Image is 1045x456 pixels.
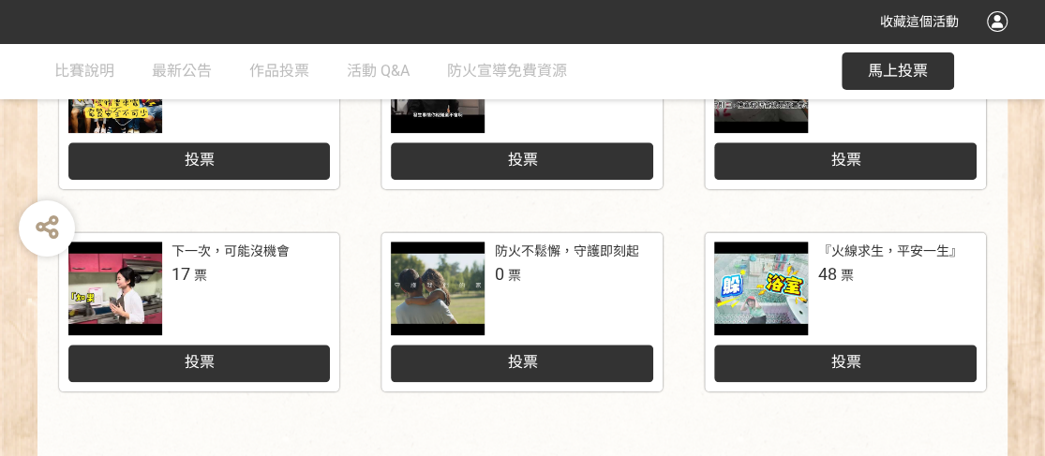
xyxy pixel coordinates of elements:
[447,43,567,99] a: 防火宣導免費資源
[347,62,410,80] span: 活動 Q&A
[152,62,212,80] span: 最新公告
[494,264,503,284] span: 0
[172,264,190,284] span: 17
[868,62,928,80] span: 馬上投票
[249,62,309,80] span: 作品投票
[817,242,962,261] div: 『火線求生，平安一生』
[59,30,340,189] a: 愛情要來電，電器安全不可少24票投票
[817,264,836,284] span: 48
[184,151,214,169] span: 投票
[494,242,638,261] div: 防火不鬆懈，守護即刻起
[184,353,214,371] span: 投票
[705,232,986,391] a: 『火線求生，平安一生』48票投票
[172,242,290,261] div: 下一次，可能沒機會
[347,43,410,99] a: 活動 Q&A
[830,353,860,371] span: 投票
[840,268,853,283] span: 票
[54,43,114,99] a: 比賽說明
[507,353,537,371] span: 投票
[381,232,663,391] a: 防火不鬆懈，守護即刻起0票投票
[381,30,663,189] a: 電影能重來，人生不能29票投票
[447,62,567,80] span: 防火宣導免費資源
[705,30,986,189] a: 居家防護遠祝融0票投票
[507,268,520,283] span: 票
[507,151,537,169] span: 投票
[830,151,860,169] span: 投票
[194,268,207,283] span: 票
[59,232,340,391] a: 下一次，可能沒機會17票投票
[842,52,954,90] button: 馬上投票
[54,62,114,80] span: 比賽說明
[249,43,309,99] a: 作品投票
[152,43,212,99] a: 最新公告
[880,14,959,29] span: 收藏這個活動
